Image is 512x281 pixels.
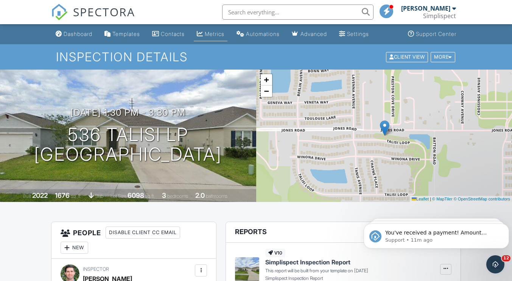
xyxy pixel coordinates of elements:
a: Automations (Basic) [233,27,283,41]
div: 6098 [128,191,144,199]
a: SPECTORA [51,10,135,26]
a: Settings [336,27,372,41]
div: [PERSON_NAME] [401,5,450,12]
div: Contacts [161,31,185,37]
span: bedrooms [167,193,188,199]
a: Dashboard [53,27,95,41]
a: Advanced [289,27,330,41]
span: | [430,197,431,201]
h1: 536 Talisi Lp [GEOGRAPHIC_DATA] [34,125,222,165]
a: Zoom in [261,74,272,85]
span: sq.ft. [145,193,155,199]
span: Built [23,193,31,199]
span: bathrooms [206,193,227,199]
img: The Best Home Inspection Software - Spectora [51,4,68,20]
div: 1676 [55,191,70,199]
a: Metrics [194,27,227,41]
div: Disable Client CC Email [106,227,180,239]
iframe: Intercom live chat [486,255,504,273]
input: Search everything... [222,5,373,20]
div: 2.0 [195,191,205,199]
div: Automations [246,31,280,37]
div: Settings [347,31,369,37]
span: slab [95,193,103,199]
img: Marker [380,120,389,136]
div: Simplispect [423,12,456,20]
span: Lot Size [110,193,126,199]
div: Support Center [416,31,456,37]
a: Client View [385,54,430,59]
div: Templates [112,31,140,37]
div: Dashboard [64,31,92,37]
a: Contacts [149,27,188,41]
span: Inspector [83,266,109,272]
a: Templates [101,27,143,41]
div: 2022 [32,191,48,199]
span: SPECTORA [73,4,135,20]
a: Zoom out [261,85,272,97]
div: New [61,242,88,254]
span: sq. ft. [71,193,81,199]
h1: Inspection Details [56,50,456,64]
iframe: Intercom notifications message [361,208,512,261]
div: Client View [386,52,428,62]
h3: [DATE] 1:30 pm - 3:30 pm [70,107,185,118]
div: More [431,52,455,62]
span: You've received a payment! Amount $350.00 Fee $9.93 Net $340.07 Transaction # pi_3SCUEOK7snlDGpRF... [25,22,135,103]
a: © MapTiler [432,197,453,201]
p: Message from Support, sent 11m ago [25,29,139,36]
div: Metrics [205,31,224,37]
div: Advanced [300,31,327,37]
span: + [264,75,269,84]
a: Leaflet [412,197,429,201]
a: Support Center [405,27,459,41]
a: © OpenStreetMap contributors [454,197,510,201]
span: 12 [502,255,510,261]
h3: People [51,222,216,259]
span: − [264,86,269,96]
div: 3 [162,191,166,199]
